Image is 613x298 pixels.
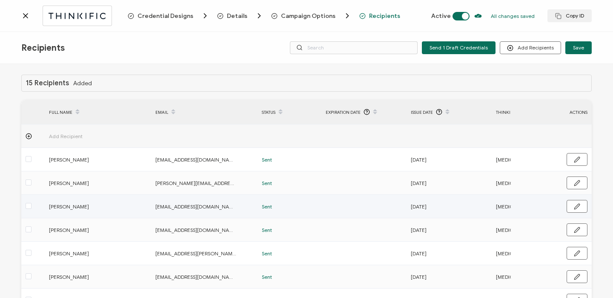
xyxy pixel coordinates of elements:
[258,105,321,119] div: Status
[262,249,272,258] span: Sent
[492,107,577,117] div: Thinkific Course Name
[411,107,433,117] span: Issue Date
[155,272,236,282] span: [EMAIL_ADDRESS][DOMAIN_NAME]
[155,249,236,258] span: [EMAIL_ADDRESS][PERSON_NAME][DOMAIN_NAME]
[217,12,264,20] span: Details
[151,105,258,119] div: EMAIL
[369,13,400,19] span: Recipients
[555,13,584,19] span: Copy ID
[73,80,92,87] span: Added
[262,202,272,211] span: Sent
[411,272,427,282] span: [DATE]
[570,257,613,298] iframe: Chat Widget
[155,178,236,188] span: [PERSON_NAME][EMAIL_ADDRESS][DOMAIN_NAME]
[262,225,272,235] span: Sent
[326,107,361,117] span: Expiration Date
[47,11,107,21] img: thinkific.svg
[137,13,193,19] span: Credential Designs
[155,155,236,165] span: [EMAIL_ADDRESS][DOMAIN_NAME]
[26,79,69,87] h1: 15 Recipients
[128,12,209,20] span: Credential Designs
[290,41,418,54] input: Search
[411,178,427,188] span: [DATE]
[227,13,247,19] span: Details
[21,43,65,53] span: Recipients
[128,12,400,20] div: Breadcrumb
[573,45,584,50] span: Save
[49,272,130,282] span: [PERSON_NAME]
[49,178,130,188] span: [PERSON_NAME]
[430,45,488,50] span: Send 1 Draft Credentials
[49,202,130,211] span: [PERSON_NAME]
[565,41,592,54] button: Save
[411,225,427,235] span: [DATE]
[49,131,130,141] span: Add Recipient
[155,202,236,211] span: [EMAIL_ADDRESS][DOMAIN_NAME]
[547,9,592,22] button: Copy ID
[271,12,352,20] span: Campaign Options
[500,41,561,54] button: Add Recipients
[262,178,272,188] span: Sent
[411,202,427,211] span: [DATE]
[491,13,535,19] p: All changes saved
[49,225,130,235] span: [PERSON_NAME]
[411,155,427,165] span: [DATE]
[411,249,427,258] span: [DATE]
[155,225,236,235] span: [EMAIL_ADDRESS][DOMAIN_NAME]
[431,12,451,20] span: Active
[262,272,272,282] span: Sent
[45,105,151,119] div: FULL NAME
[262,155,272,165] span: Sent
[49,155,130,165] span: [PERSON_NAME]
[422,41,496,54] button: Send 1 Draft Credentials
[359,13,400,19] span: Recipients
[511,107,592,117] div: ACTIONS
[49,249,130,258] span: [PERSON_NAME]
[281,13,335,19] span: Campaign Options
